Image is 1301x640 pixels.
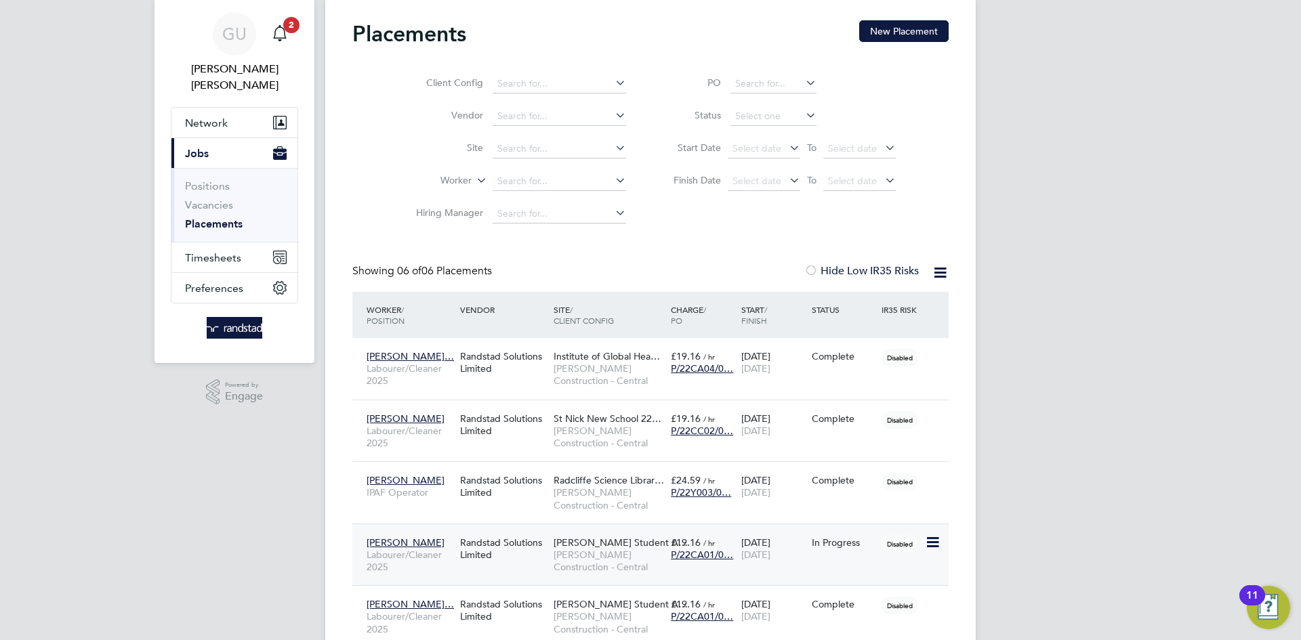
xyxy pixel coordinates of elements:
a: [PERSON_NAME]…Labourer/Cleaner 2025Randstad Solutions Limited[PERSON_NAME] Student A…[PERSON_NAME... [363,591,949,602]
span: Institute of Global Hea… [554,350,660,362]
a: [PERSON_NAME]Labourer/Cleaner 2025Randstad Solutions Limited[PERSON_NAME] Student A…[PERSON_NAME]... [363,529,949,540]
div: Randstad Solutions Limited [457,343,550,381]
span: Labourer/Cleaner 2025 [367,610,453,635]
button: Network [171,108,297,137]
span: £19.16 [671,412,701,425]
a: [PERSON_NAME]Labourer/Cleaner 2025Randstad Solutions LimitedSt Nick New School 22…[PERSON_NAME] C... [363,405,949,417]
label: Finish Date [660,174,721,186]
span: [PERSON_NAME] Construction - Central [554,425,664,449]
div: IR35 Risk [878,297,925,322]
span: Select date [828,175,877,187]
input: Search for... [493,172,626,191]
a: Powered byEngage [206,379,264,405]
span: 06 Placements [397,264,492,278]
span: £24.59 [671,474,701,486]
input: Select one [730,107,817,126]
a: Vacancies [185,198,233,211]
span: / PO [671,304,706,326]
div: Jobs [171,168,297,242]
input: Search for... [493,107,626,126]
span: / Finish [741,304,767,326]
div: Complete [812,598,875,610]
div: Showing [352,264,495,278]
span: Engage [225,391,263,402]
span: Labourer/Cleaner 2025 [367,425,453,449]
div: Worker [363,297,457,333]
a: 2 [266,12,293,56]
span: [PERSON_NAME] Construction - Central [554,610,664,635]
input: Search for... [493,74,626,93]
span: £19.16 [671,598,701,610]
span: [PERSON_NAME] [367,536,445,549]
input: Search for... [493,205,626,223]
span: P/22CA04/0… [671,362,733,375]
span: £19.16 [671,350,701,362]
a: Go to home page [171,317,298,339]
span: IPAF Operator [367,486,453,498]
label: Start Date [660,142,721,154]
button: Preferences [171,273,297,303]
label: Status [660,109,721,121]
span: [PERSON_NAME]… [367,350,454,362]
div: Randstad Solutions Limited [457,591,550,629]
div: Randstad Solutions Limited [457,406,550,444]
span: To [803,171,821,189]
span: P/22CA01/0… [671,549,733,561]
span: [PERSON_NAME] Student A… [554,598,688,610]
div: Status [808,297,879,322]
button: Jobs [171,138,297,168]
div: 11 [1246,595,1258,613]
span: Jobs [185,147,209,160]
span: [DATE] [741,486,770,498]
span: St Nick New School 22… [554,412,661,425]
a: [PERSON_NAME]…Labourer/Cleaner 2025Randstad Solutions LimitedInstitute of Global Hea…[PERSON_NAME... [363,343,949,354]
label: Hide Low IR35 Risks [804,264,919,278]
a: [PERSON_NAME]IPAF OperatorRandstad Solutions LimitedRadcliffe Science Librar…[PERSON_NAME] Constr... [363,467,949,478]
div: Complete [812,350,875,362]
input: Search for... [730,74,817,93]
div: Start [738,297,808,333]
label: Site [405,142,483,154]
div: Vendor [457,297,550,322]
span: Disabled [882,473,918,490]
button: Timesheets [171,242,297,272]
div: [DATE] [738,530,808,568]
a: GU[PERSON_NAME] [PERSON_NAME] [171,12,298,93]
img: randstad-logo-retina.png [207,317,263,339]
div: Randstad Solutions Limited [457,530,550,568]
span: [PERSON_NAME]… [367,598,454,610]
span: [DATE] [741,362,770,375]
span: 06 of [397,264,421,278]
span: Disabled [882,349,918,366]
span: Select date [732,175,781,187]
span: P/22CC02/0… [671,425,733,437]
span: / hr [703,538,715,548]
span: / Client Config [554,304,614,326]
span: Select date [828,142,877,154]
span: [DATE] [741,549,770,561]
label: Vendor [405,109,483,121]
span: Powered by [225,379,263,391]
label: Worker [394,174,472,188]
span: / hr [703,475,715,486]
input: Search for... [493,140,626,158]
div: [DATE] [738,467,808,505]
span: GU [222,25,247,43]
div: [DATE] [738,343,808,381]
span: To [803,139,821,156]
span: / hr [703,414,715,424]
span: [DATE] [741,610,770,622]
div: In Progress [812,536,875,549]
span: Disabled [882,597,918,614]
span: Disabled [882,411,918,429]
span: Disabled [882,535,918,553]
span: [PERSON_NAME] Construction - Central [554,486,664,511]
div: Complete [812,474,875,486]
label: Hiring Manager [405,207,483,219]
span: [PERSON_NAME] Student A… [554,536,688,549]
span: Georgina Ulysses [171,61,298,93]
h2: Placements [352,20,466,47]
button: New Placement [859,20,949,42]
span: [PERSON_NAME] Construction - Central [554,549,664,573]
div: Charge [667,297,738,333]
